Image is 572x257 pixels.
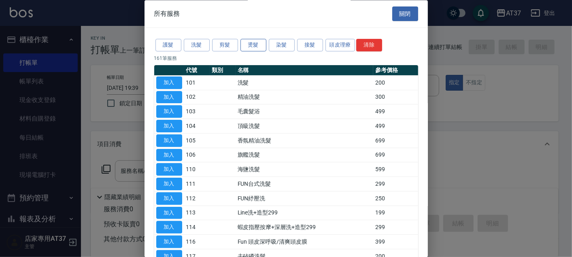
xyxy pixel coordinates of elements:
td: 111 [184,177,210,191]
td: 250 [373,191,418,206]
td: 103 [184,104,210,119]
td: 299 [373,220,418,235]
button: 加入 [156,120,182,133]
button: 加入 [156,207,182,219]
td: 精油洗髮 [236,90,374,105]
button: 加入 [156,164,182,176]
td: Fun 頭皮深呼吸/清爽頭皮膜 [236,235,374,249]
button: 清除 [356,39,382,52]
td: 399 [373,235,418,249]
td: 頂級洗髮 [236,119,374,134]
th: 參考價格 [373,65,418,76]
td: 113 [184,206,210,221]
td: 105 [184,134,210,148]
td: 海鹽洗髮 [236,162,374,177]
td: 299 [373,177,418,191]
td: 101 [184,76,210,90]
td: 199 [373,206,418,221]
button: 燙髮 [240,39,266,52]
td: 114 [184,220,210,235]
th: 代號 [184,65,210,76]
button: 加入 [156,192,182,205]
th: 類別 [210,65,236,76]
th: 名稱 [236,65,374,76]
td: 旗艦洗髮 [236,148,374,163]
button: 加入 [156,149,182,161]
button: 接髮 [297,39,323,52]
td: 499 [373,104,418,119]
td: 110 [184,162,210,177]
td: 毛囊髮浴 [236,104,374,119]
td: 699 [373,148,418,163]
td: 102 [184,90,210,105]
td: 香氛精油洗髮 [236,134,374,148]
td: FUN台式洗髮 [236,177,374,191]
button: 洗髮 [184,39,210,52]
button: 加入 [156,178,182,191]
button: 加入 [156,106,182,118]
button: 頭皮理療 [325,39,355,52]
button: 染髮 [269,39,295,52]
td: 蝦皮指壓按摩+深層洗+造型299 [236,220,374,235]
button: 加入 [156,76,182,89]
button: 關閉 [392,6,418,21]
td: 112 [184,191,210,206]
td: 116 [184,235,210,249]
td: Line洗+造型299 [236,206,374,221]
td: 洗髮 [236,76,374,90]
td: 200 [373,76,418,90]
button: 加入 [156,236,182,249]
button: 剪髮 [212,39,238,52]
td: 104 [184,119,210,134]
td: 599 [373,162,418,177]
button: 加入 [156,221,182,234]
td: 106 [184,148,210,163]
td: 499 [373,119,418,134]
button: 加入 [156,91,182,104]
p: 161 筆服務 [154,55,418,62]
td: 699 [373,134,418,148]
span: 所有服務 [154,10,180,18]
button: 護髮 [155,39,181,52]
td: 300 [373,90,418,105]
button: 加入 [156,134,182,147]
td: FUN紓壓洗 [236,191,374,206]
